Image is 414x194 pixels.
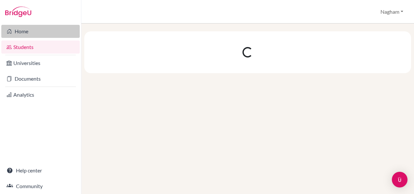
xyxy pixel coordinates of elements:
[1,88,80,101] a: Analytics
[1,57,80,70] a: Universities
[392,172,407,187] div: Open Intercom Messenger
[1,164,80,177] a: Help center
[378,6,406,18] button: Nagham
[1,180,80,193] a: Community
[1,72,80,85] a: Documents
[5,7,31,17] img: Bridge-U
[1,40,80,54] a: Students
[1,25,80,38] a: Home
